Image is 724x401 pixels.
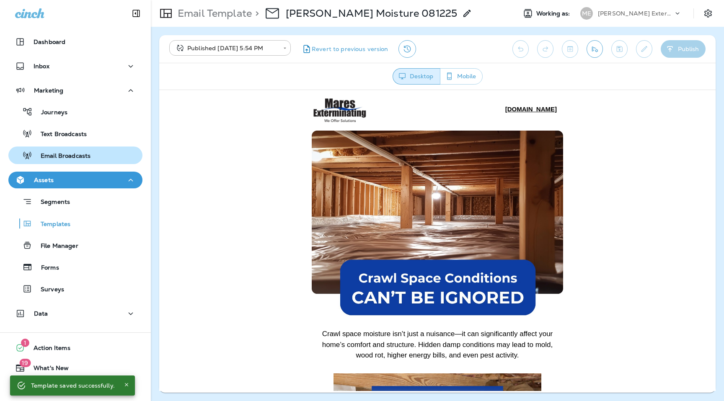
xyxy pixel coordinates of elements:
button: Data [8,305,142,322]
button: Support [8,380,142,396]
button: Assets [8,172,142,188]
img: Mares-Moisture-Coupon-08_edited_925f7f4f-2148-48dd-ac7f-b430623e6f78.jpg [174,283,382,389]
button: Mobile [440,68,483,85]
button: Journeys [8,103,142,121]
button: Desktop [393,68,440,85]
span: Crawl space moisture isn’t just a nuisance—it can significantly affect your home’s comfort and st... [163,240,394,269]
button: Close [122,380,132,390]
button: Surveys [8,280,142,298]
p: > [252,7,259,20]
button: Templates [8,215,142,232]
button: Revert to previous version [297,40,392,58]
img: Mares-Logo-1.png [153,4,210,36]
span: 19 [19,359,31,367]
button: Segments [8,193,142,211]
span: Working as: [536,10,572,17]
p: File Manager [32,242,78,250]
p: Forms [33,264,59,272]
div: Published [DATE] 5:54 PM [175,44,277,52]
button: Collapse Sidebar [124,5,148,22]
div: Template saved successfully. [31,378,115,393]
span: Action Items [25,344,70,355]
div: Mares Moisture 081225 [286,7,457,20]
button: Dashboard [8,33,142,50]
button: Settings [701,6,716,21]
p: Marketing [34,87,63,94]
p: Text Broadcasts [32,131,87,139]
p: Data [34,310,48,317]
span: 1 [21,339,29,347]
a: [DOMAIN_NAME] [346,15,398,23]
div: ME [580,7,593,20]
button: File Manager [8,236,142,254]
p: Segments [32,198,70,207]
p: Inbox [34,63,49,69]
p: [PERSON_NAME] Moisture 081225 [286,7,457,20]
button: Forms [8,258,142,276]
button: 1Action Items [8,339,142,356]
button: Text Broadcasts [8,125,142,142]
button: Send test email [587,40,603,58]
button: Inbox [8,58,142,75]
span: Revert to previous version [312,45,388,53]
p: Email Template [174,7,252,20]
p: Journeys [33,109,67,117]
p: Email Broadcasts [32,152,90,160]
p: Surveys [32,286,64,294]
img: Mares-Moisture-Header-08_edited_7bbb4371-a653-4ea1-be28-1dc86cf54123.jpg [153,41,404,226]
p: Templates [32,221,70,229]
p: Assets [34,177,54,183]
p: Dashboard [34,39,65,45]
p: [PERSON_NAME] Exterminating [598,10,673,17]
span: What's New [25,365,69,375]
button: 19What's New [8,360,142,376]
button: View Changelog [398,40,416,58]
button: Marketing [8,82,142,99]
button: Email Broadcasts [8,147,142,164]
